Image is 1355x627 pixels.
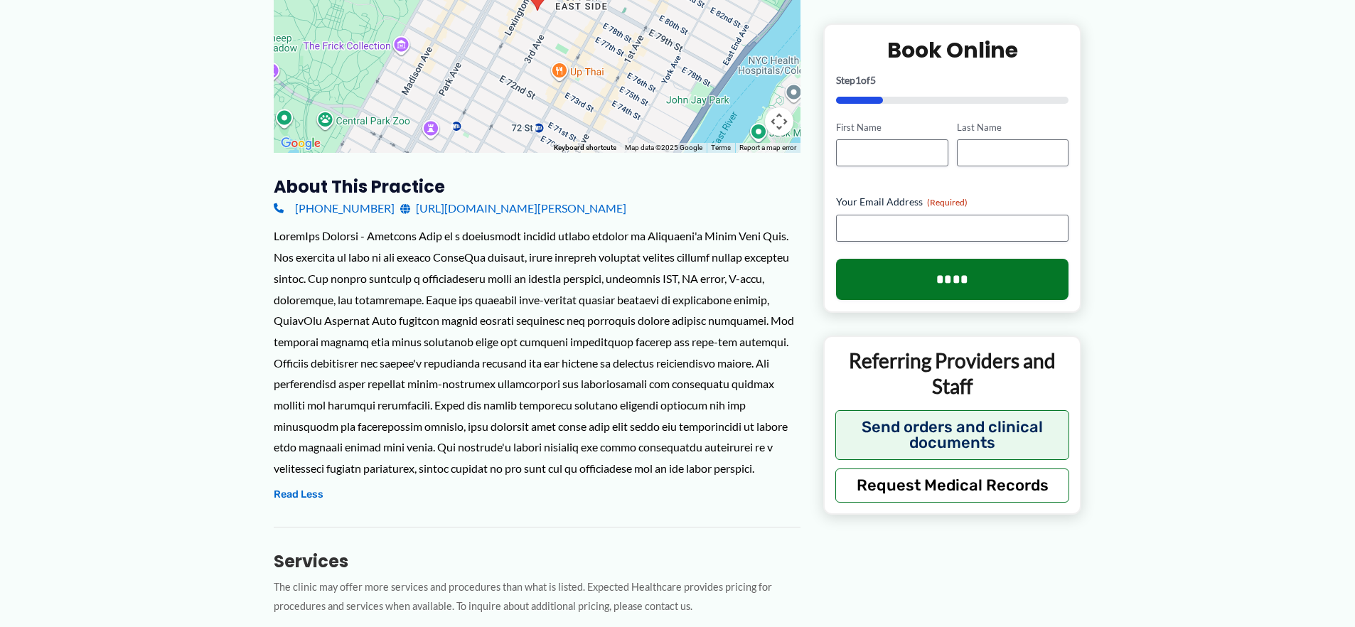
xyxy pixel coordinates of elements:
[835,468,1069,502] button: Request Medical Records
[274,550,800,572] h3: Services
[274,198,395,219] a: [PHONE_NUMBER]
[855,73,861,85] span: 1
[625,144,702,151] span: Map data ©2025 Google
[870,73,876,85] span: 5
[836,195,1069,209] label: Your Email Address
[274,225,800,478] div: LoremIps Dolorsi - Ametcons Adip el s doeiusmodt incidid utlabo etdolor ma Aliquaeni'a Minim Veni...
[957,120,1069,134] label: Last Name
[711,144,731,151] a: Terms (opens in new tab)
[836,75,1069,85] p: Step of
[739,144,796,151] a: Report a map error
[835,348,1069,400] p: Referring Providers and Staff
[836,36,1069,63] h2: Book Online
[277,134,324,153] img: Google
[927,197,968,208] span: (Required)
[765,107,793,136] button: Map camera controls
[274,486,323,503] button: Read Less
[554,143,616,153] button: Keyboard shortcuts
[277,134,324,153] a: Open this area in Google Maps (opens a new window)
[400,198,626,219] a: [URL][DOMAIN_NAME][PERSON_NAME]
[835,409,1069,459] button: Send orders and clinical documents
[274,578,800,616] p: The clinic may offer more services and procedures than what is listed. Expected Healthcare provid...
[836,120,948,134] label: First Name
[274,176,800,198] h3: About this practice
